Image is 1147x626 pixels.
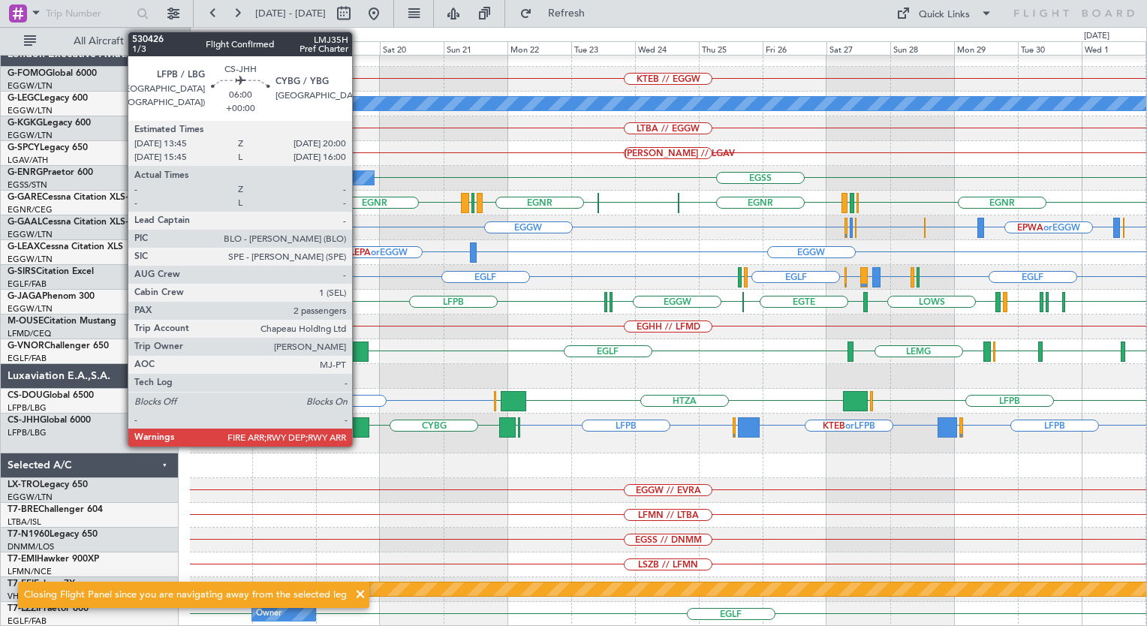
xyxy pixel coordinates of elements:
input: Trip Number [46,2,132,25]
div: Wed 17 [189,41,253,55]
span: G-GAAL [8,218,42,227]
a: G-GARECessna Citation XLS+ [8,193,131,202]
a: LFPB/LBG [8,402,47,414]
button: Refresh [513,2,603,26]
div: Closing Flight Panel since you are navigating away from the selected leg [24,588,347,603]
a: G-VNORChallenger 650 [8,342,109,351]
span: LX-TRO [8,480,40,489]
a: EGGW/LTN [8,303,53,315]
div: Tue 23 [571,41,635,55]
a: T7-N1960Legacy 650 [8,530,98,539]
a: EGGW/LTN [8,80,53,92]
div: [DATE] [1084,30,1109,43]
div: Thu 25 [699,41,763,55]
div: Tue 30 [1018,41,1082,55]
a: EGGW/LTN [8,105,53,116]
div: Sun 28 [890,41,954,55]
a: G-FOMOGlobal 6000 [8,69,97,78]
a: G-LEGCLegacy 600 [8,94,88,103]
a: EGLF/FAB [8,353,47,364]
div: Wed 1 [1082,41,1145,55]
a: EGGW/LTN [8,130,53,141]
span: CS-JHH [8,416,40,425]
span: G-ENRG [8,168,43,177]
a: EGGW/LTN [8,229,53,240]
a: M-OUSECitation Mustang [8,317,116,326]
span: G-LEGC [8,94,40,103]
a: LX-TROLegacy 650 [8,480,88,489]
a: EGLF/FAB [8,278,47,290]
div: Fri 19 [316,41,380,55]
span: T7-BRE [8,505,38,514]
a: T7-EMIHawker 900XP [8,555,99,564]
span: T7-N1960 [8,530,50,539]
span: CS-DOU [8,391,43,400]
a: EGSS/STN [8,179,47,191]
div: Wed 24 [635,41,699,55]
div: Mon 29 [954,41,1018,55]
a: G-KGKGLegacy 600 [8,119,91,128]
div: Thu 18 [252,41,316,55]
a: EGGW/LTN [8,492,53,503]
a: G-GAALCessna Citation XLS+ [8,218,131,227]
a: LFMD/CEQ [8,328,51,339]
div: [DATE] [193,30,218,43]
span: G-SIRS [8,267,36,276]
div: Sun 21 [444,41,507,55]
span: All Aircraft [39,36,158,47]
a: CS-DOUGlobal 6500 [8,391,94,400]
div: Quick Links [919,8,970,23]
a: T7-BREChallenger 604 [8,505,103,514]
div: Sat 27 [826,41,890,55]
a: G-LEAXCessna Citation XLS [8,242,123,251]
a: LFPB/LBG [8,427,47,438]
button: All Aircraft [17,29,163,53]
span: G-SPCY [8,143,40,152]
span: G-LEAX [8,242,40,251]
span: G-FOMO [8,69,46,78]
span: Refresh [535,8,598,19]
span: M-OUSE [8,317,44,326]
div: Fri 26 [763,41,826,55]
a: EGNR/CEG [8,204,53,215]
span: T7-EMI [8,555,37,564]
a: LTBA/ISL [8,516,41,528]
a: EGGW/LTN [8,254,53,265]
a: LGAV/ATH [8,155,48,166]
span: G-JAGA [8,292,42,301]
a: G-ENRGPraetor 600 [8,168,93,177]
div: Sat 20 [380,41,444,55]
a: CS-JHHGlobal 6000 [8,416,91,425]
span: G-VNOR [8,342,44,351]
a: G-SPCYLegacy 650 [8,143,88,152]
span: G-KGKG [8,119,43,128]
div: Mon 22 [507,41,571,55]
button: Quick Links [889,2,1000,26]
a: G-SIRSCitation Excel [8,267,94,276]
a: DNMM/LOS [8,541,54,552]
a: G-JAGAPhenom 300 [8,292,95,301]
span: [DATE] - [DATE] [255,7,326,20]
span: G-GARE [8,193,42,202]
